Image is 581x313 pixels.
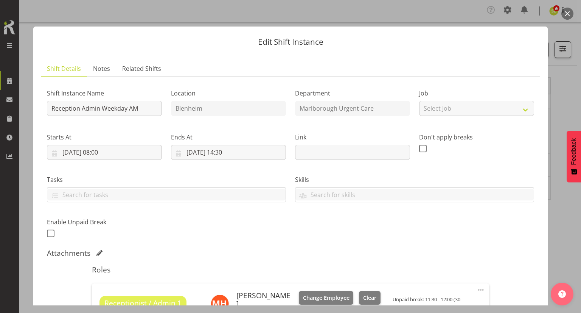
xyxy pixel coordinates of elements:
[171,89,286,98] label: Location
[171,145,286,160] input: Click to select...
[295,133,410,142] label: Link
[171,133,286,142] label: Ends At
[47,101,162,116] input: Shift Instance Name
[47,64,81,73] span: Shift Details
[570,138,577,165] span: Feedback
[558,290,566,298] img: help-xxl-2.png
[211,294,229,313] img: margret-hall11842.jpg
[47,133,162,142] label: Starts At
[393,296,460,312] span: Unpaid break: 11:30 - 12:00 (30 minutes)
[47,89,162,98] label: Shift Instance Name
[47,145,162,160] input: Click to select...
[359,291,381,305] button: Clear
[295,175,534,184] label: Skills
[295,89,410,98] label: Department
[419,133,534,142] label: Don't apply breaks
[47,218,162,227] label: Enable Unpaid Break
[363,294,376,302] span: Clear
[122,64,161,73] span: Related Shifts
[41,38,540,46] p: Edit Shift Instance
[236,291,293,308] h6: [PERSON_NAME]
[419,89,534,98] label: Job
[92,265,489,274] h5: Roles
[47,189,286,200] input: Search for tasks
[47,249,90,258] h5: Attachments
[47,175,286,184] label: Tasks
[295,189,534,200] input: Search for skills
[104,298,182,309] span: Receptionist / Admin 1
[299,291,354,305] button: Change Employee
[303,294,350,302] span: Change Employee
[567,131,581,182] button: Feedback - Show survey
[93,64,110,73] span: Notes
